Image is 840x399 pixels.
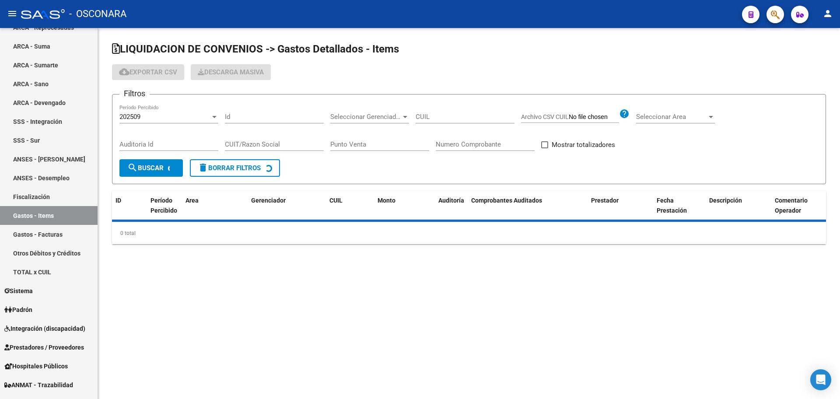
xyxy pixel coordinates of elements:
[326,191,374,220] datatable-header-cell: CUIL
[4,343,84,352] span: Prestadores / Proveedores
[4,305,32,315] span: Padrón
[112,222,826,244] div: 0 total
[69,4,126,24] span: - OSCONARA
[198,162,208,173] mat-icon: delete
[119,66,129,77] mat-icon: cloud_download
[112,191,147,220] datatable-header-cell: ID
[7,8,17,19] mat-icon: menu
[127,162,138,173] mat-icon: search
[588,191,653,220] datatable-header-cell: Prestador
[653,191,706,220] datatable-header-cell: Fecha Prestación
[438,197,464,204] span: Auditoría
[190,159,280,177] button: Borrar Filtros
[709,197,742,204] span: Descripción
[468,191,575,220] datatable-header-cell: Comprobantes Auditados
[378,197,395,204] span: Monto
[198,164,261,172] span: Borrar Filtros
[127,164,164,172] span: Buscar
[119,87,150,100] h3: Filtros
[521,113,569,120] span: Archivo CSV CUIL
[775,197,808,214] span: Comentario Operador
[330,113,401,121] span: Seleccionar Gerenciador
[619,108,630,119] mat-icon: help
[657,197,687,214] span: Fecha Prestación
[706,191,771,220] datatable-header-cell: Descripción
[182,191,248,220] datatable-header-cell: Area
[112,64,184,80] button: Exportar CSV
[471,197,542,204] span: Comprobantes Auditados
[191,64,271,80] app-download-masive: Descarga masiva de comprobantes (adjuntos)
[569,113,619,121] input: Archivo CSV CUIL
[185,197,199,204] span: Area
[150,197,177,214] span: Período Percibido
[112,43,399,55] span: LIQUIDACION DE CONVENIOS -> Gastos Detallados - Items
[115,197,121,204] span: ID
[591,197,619,204] span: Prestador
[636,113,707,121] span: Seleccionar Area
[147,191,182,220] datatable-header-cell: Período Percibido
[810,369,831,390] div: Open Intercom Messenger
[119,113,140,121] span: 202509
[198,68,264,76] span: Descarga Masiva
[4,361,68,371] span: Hospitales Públicos
[374,191,422,220] datatable-header-cell: Monto
[191,64,271,80] button: Descarga Masiva
[4,324,85,333] span: Integración (discapacidad)
[552,140,615,150] span: Mostrar totalizadores
[822,8,833,19] mat-icon: person
[435,191,468,220] datatable-header-cell: Auditoría
[329,197,343,204] span: CUIL
[119,159,183,177] button: Buscar
[248,191,313,220] datatable-header-cell: Gerenciador
[4,380,73,390] span: ANMAT - Trazabilidad
[4,286,33,296] span: Sistema
[251,197,286,204] span: Gerenciador
[771,191,837,220] datatable-header-cell: Comentario Operador
[119,68,177,76] span: Exportar CSV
